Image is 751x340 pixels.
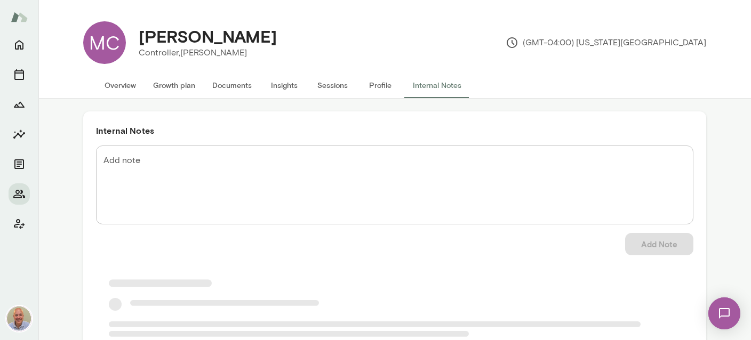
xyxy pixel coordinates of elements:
[9,213,30,234] button: Client app
[204,72,260,98] button: Documents
[356,72,404,98] button: Profile
[96,124,693,137] h6: Internal Notes
[6,306,32,331] img: Marc Friedman
[83,21,126,64] div: MC
[260,72,308,98] button: Insights
[404,72,470,98] button: Internal Notes
[9,64,30,85] button: Sessions
[139,46,277,59] p: Controller, [PERSON_NAME]
[9,94,30,115] button: Growth Plan
[506,36,706,49] p: (GMT-04:00) [US_STATE][GEOGRAPHIC_DATA]
[145,72,204,98] button: Growth plan
[139,26,277,46] h4: [PERSON_NAME]
[9,34,30,55] button: Home
[308,72,356,98] button: Sessions
[9,153,30,175] button: Documents
[9,183,30,205] button: Members
[9,124,30,145] button: Insights
[11,7,28,27] img: Mento
[96,72,145,98] button: Overview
